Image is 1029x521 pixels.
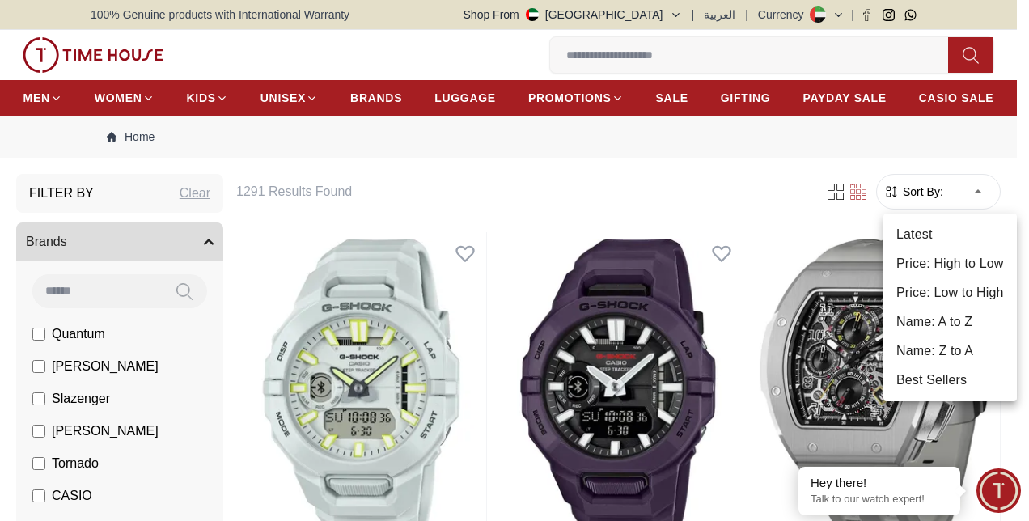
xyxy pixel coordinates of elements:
li: Name: Z to A [883,337,1017,366]
li: Best Sellers [883,366,1017,395]
li: Latest [883,220,1017,249]
div: Hey there! [811,475,948,491]
li: Price: High to Low [883,249,1017,278]
div: Chat Widget [976,468,1021,513]
li: Name: A to Z [883,307,1017,337]
p: Talk to our watch expert! [811,493,948,506]
li: Price: Low to High [883,278,1017,307]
